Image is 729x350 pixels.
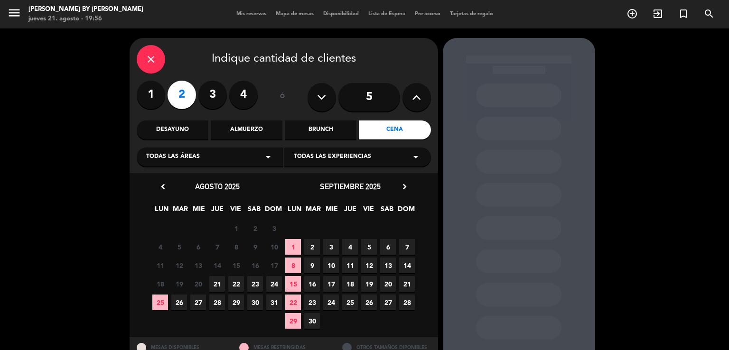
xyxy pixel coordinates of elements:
[266,276,282,292] span: 24
[267,81,298,114] div: ó
[285,276,301,292] span: 15
[262,151,274,163] i: arrow_drop_down
[323,276,339,292] span: 17
[320,182,381,191] span: septiembre 2025
[410,151,421,163] i: arrow_drop_down
[304,258,320,273] span: 9
[209,203,225,219] span: JUE
[342,239,358,255] span: 4
[137,81,165,109] label: 1
[247,239,263,255] span: 9
[209,276,225,292] span: 21
[294,152,371,162] span: Todas las experiencias
[304,276,320,292] span: 16
[28,14,143,24] div: jueves 21. agosto - 19:56
[342,258,358,273] span: 11
[168,81,196,109] label: 2
[190,239,206,255] span: 6
[28,5,143,14] div: [PERSON_NAME] by [PERSON_NAME]
[380,295,396,310] span: 27
[158,182,168,192] i: chevron_left
[152,239,168,255] span: 4
[266,258,282,273] span: 17
[171,276,187,292] span: 19
[399,258,415,273] span: 14
[228,239,244,255] span: 8
[247,258,263,273] span: 16
[154,203,169,219] span: LUN
[247,295,263,310] span: 30
[285,258,301,273] span: 8
[652,8,664,19] i: exit_to_app
[137,45,431,74] div: Indique cantidad de clientes
[266,239,282,255] span: 10
[287,203,302,219] span: LUN
[678,8,689,19] i: turned_in_not
[228,221,244,236] span: 1
[247,221,263,236] span: 2
[285,239,301,255] span: 1
[626,8,638,19] i: add_circle_outline
[171,239,187,255] span: 5
[190,295,206,310] span: 27
[380,258,396,273] span: 13
[145,54,157,65] i: close
[7,6,21,20] i: menu
[361,258,377,273] span: 12
[304,295,320,310] span: 23
[445,11,498,17] span: Tarjetas de regalo
[271,11,318,17] span: Mapa de mesas
[172,203,188,219] span: MAR
[285,313,301,329] span: 29
[228,203,243,219] span: VIE
[190,276,206,292] span: 20
[209,239,225,255] span: 7
[361,295,377,310] span: 26
[211,120,282,139] div: Almuerzo
[191,203,206,219] span: MIE
[305,203,321,219] span: MAR
[703,8,715,19] i: search
[285,120,356,139] div: Brunch
[400,182,410,192] i: chevron_right
[380,239,396,255] span: 6
[171,258,187,273] span: 12
[209,258,225,273] span: 14
[361,276,377,292] span: 19
[266,221,282,236] span: 3
[399,239,415,255] span: 7
[265,203,280,219] span: DOM
[152,258,168,273] span: 11
[232,11,271,17] span: Mis reservas
[359,120,430,139] div: Cena
[146,152,200,162] span: Todas las áreas
[304,313,320,329] span: 30
[198,81,227,109] label: 3
[379,203,395,219] span: SAB
[361,203,376,219] span: VIE
[342,203,358,219] span: JUE
[7,6,21,23] button: menu
[195,182,240,191] span: agosto 2025
[398,203,413,219] span: DOM
[324,203,339,219] span: MIE
[342,276,358,292] span: 18
[323,239,339,255] span: 3
[285,295,301,310] span: 22
[246,203,262,219] span: SAB
[399,295,415,310] span: 28
[410,11,445,17] span: Pre-acceso
[323,258,339,273] span: 10
[361,239,377,255] span: 5
[229,81,258,109] label: 4
[209,295,225,310] span: 28
[399,276,415,292] span: 21
[152,295,168,310] span: 25
[190,258,206,273] span: 13
[266,295,282,310] span: 31
[247,276,263,292] span: 23
[228,258,244,273] span: 15
[137,120,208,139] div: Desayuno
[318,11,364,17] span: Disponibilidad
[171,295,187,310] span: 26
